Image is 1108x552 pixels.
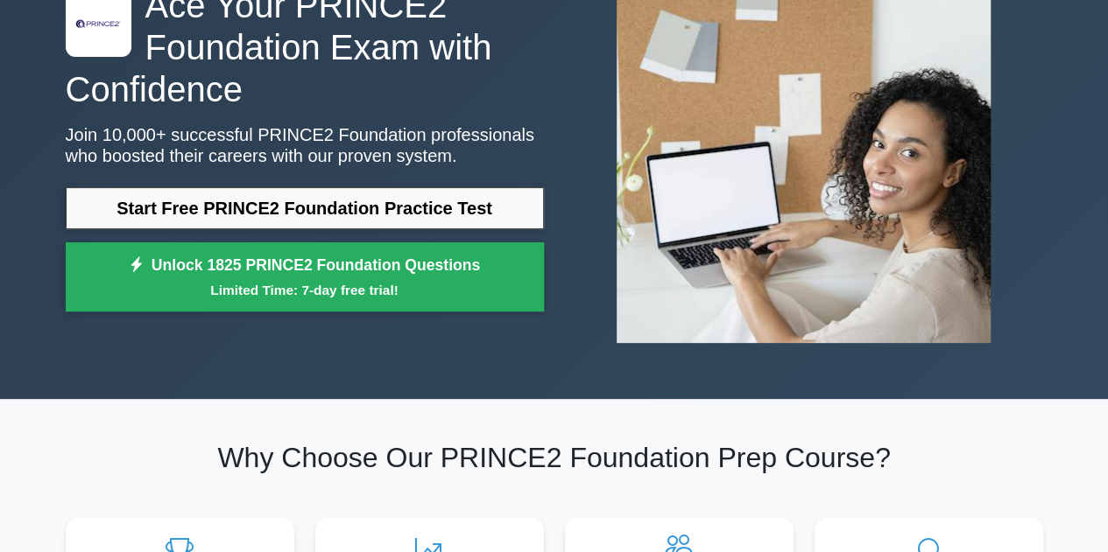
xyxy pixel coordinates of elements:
small: Limited Time: 7-day free trial! [88,280,522,300]
a: Start Free PRINCE2 Foundation Practice Test [66,187,544,229]
p: Join 10,000+ successful PRINCE2 Foundation professionals who boosted their careers with our prove... [66,124,544,166]
a: Unlock 1825 PRINCE2 Foundation QuestionsLimited Time: 7-day free trial! [66,242,544,312]
h2: Why Choose Our PRINCE2 Foundation Prep Course? [66,441,1043,474]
